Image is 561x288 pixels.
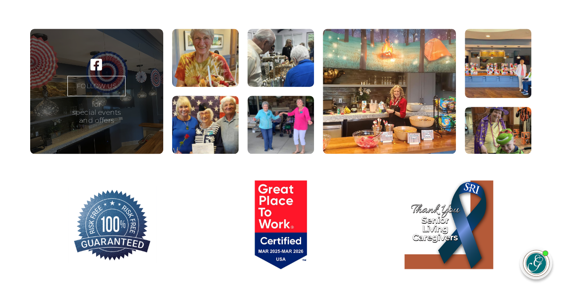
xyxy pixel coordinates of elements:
a: Thank You Senior Living Caregivers [365,180,533,272]
img: 100% Risk Free Guarantee [68,180,157,269]
a: Visit our ' . $platform_name . ' page [90,58,102,71]
img: Thank You Senior Living Caregivers [404,180,493,269]
img: Great Place to Work [236,180,325,269]
a: FOLLOW US [67,76,125,96]
a: 100% Risk Free Guarantee [28,180,196,272]
img: avatar [523,250,549,276]
p: for special events and offers [72,101,121,124]
a: Great Place to Work [196,180,365,272]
